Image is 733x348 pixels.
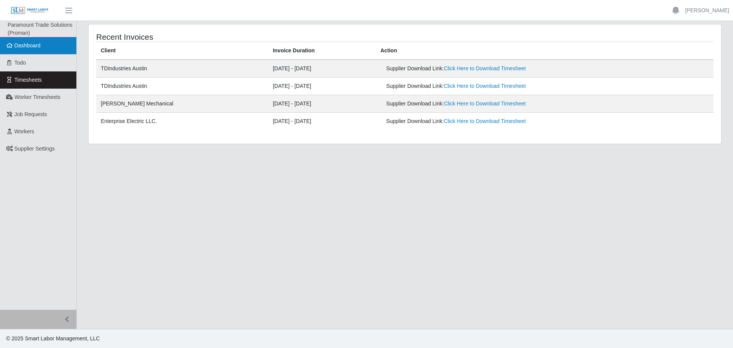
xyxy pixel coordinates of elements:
div: Supplier Download Link: [386,100,594,108]
td: TDIndustries Austin [96,60,268,78]
div: Supplier Download Link: [386,82,594,90]
td: [DATE] - [DATE] [268,60,376,78]
div: Supplier Download Link: [386,117,594,125]
span: Job Requests [15,111,47,117]
span: Dashboard [15,42,41,49]
a: Click Here to Download Timesheet [444,118,526,124]
th: Client [96,42,268,60]
td: TDIndustries Austin [96,78,268,95]
td: [DATE] - [DATE] [268,95,376,113]
div: Supplier Download Link: [386,65,594,73]
a: Click Here to Download Timesheet [444,100,526,107]
a: [PERSON_NAME] [685,6,729,15]
a: Click Here to Download Timesheet [444,65,526,71]
span: Workers [15,128,34,134]
span: Supplier Settings [15,146,55,152]
span: Worker Timesheets [15,94,60,100]
span: Timesheets [15,77,42,83]
td: [DATE] - [DATE] [268,78,376,95]
th: Action [376,42,714,60]
span: Paramount Trade Solutions (Proman) [8,22,73,36]
span: © 2025 Smart Labor Management, LLC [6,335,100,342]
th: Invoice Duration [268,42,376,60]
td: [DATE] - [DATE] [268,113,376,130]
td: [PERSON_NAME] Mechanical [96,95,268,113]
h4: Recent Invoices [96,32,347,42]
span: Todo [15,60,26,66]
img: SLM Logo [11,6,49,15]
td: Enterprise Electric LLC. [96,113,268,130]
a: Click Here to Download Timesheet [444,83,526,89]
